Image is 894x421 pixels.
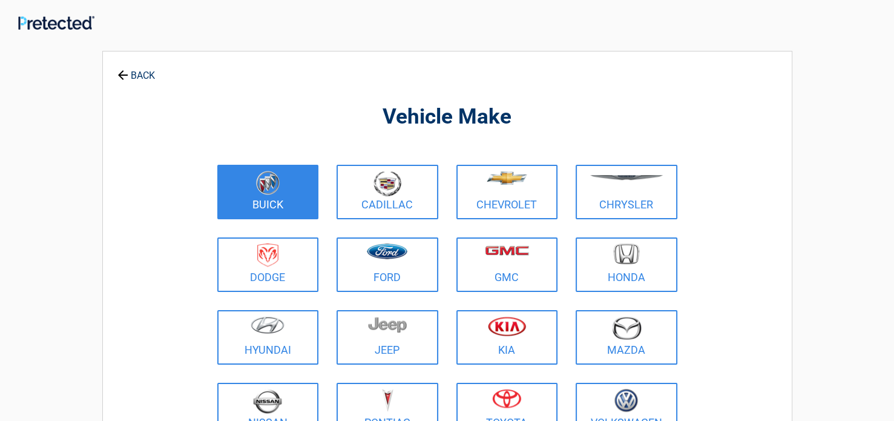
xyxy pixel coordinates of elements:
img: hyundai [251,316,284,334]
a: Mazda [576,310,677,365]
img: chrysler [590,175,663,181]
img: toyota [492,389,521,408]
a: GMC [456,237,558,292]
a: Jeep [337,310,438,365]
img: jeep [368,316,407,333]
img: Main Logo [18,16,94,30]
a: Chevrolet [456,165,558,219]
a: Cadillac [337,165,438,219]
a: Dodge [217,237,319,292]
img: chevrolet [487,171,527,185]
a: Honda [576,237,677,292]
img: pontiac [381,389,393,412]
a: BACK [115,59,157,81]
img: gmc [485,245,529,256]
img: buick [256,171,280,195]
a: Ford [337,237,438,292]
img: kia [488,316,526,336]
img: cadillac [373,171,401,196]
a: Kia [456,310,558,365]
a: Buick [217,165,319,219]
h2: Vehicle Make [214,103,680,131]
img: dodge [257,244,278,267]
img: nissan [253,389,282,414]
a: Hyundai [217,310,319,365]
img: honda [614,244,639,265]
a: Chrysler [576,165,677,219]
img: mazda [611,316,642,340]
img: volkswagen [614,389,638,413]
img: ford [367,244,407,259]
